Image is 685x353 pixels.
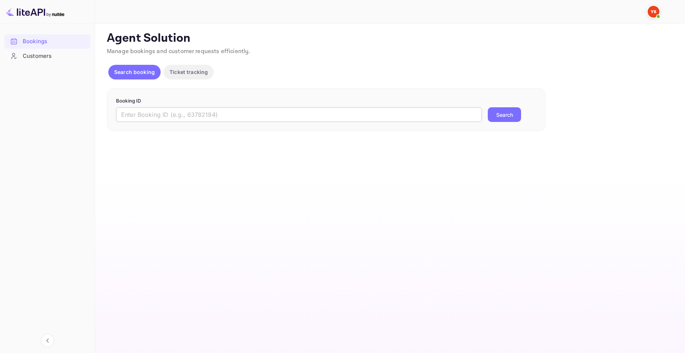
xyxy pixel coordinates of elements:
[4,34,90,48] a: Bookings
[116,107,482,122] input: Enter Booking ID (e.g., 63782194)
[648,6,659,18] img: Yandex Support
[23,37,87,46] div: Bookings
[6,6,64,18] img: LiteAPI logo
[169,68,208,76] p: Ticket tracking
[488,107,521,122] button: Search
[41,334,54,347] button: Collapse navigation
[114,68,155,76] p: Search booking
[116,97,537,105] p: Booking ID
[107,31,672,46] p: Agent Solution
[4,49,90,63] a: Customers
[23,52,87,60] div: Customers
[4,34,90,49] div: Bookings
[107,48,250,55] span: Manage bookings and customer requests efficiently.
